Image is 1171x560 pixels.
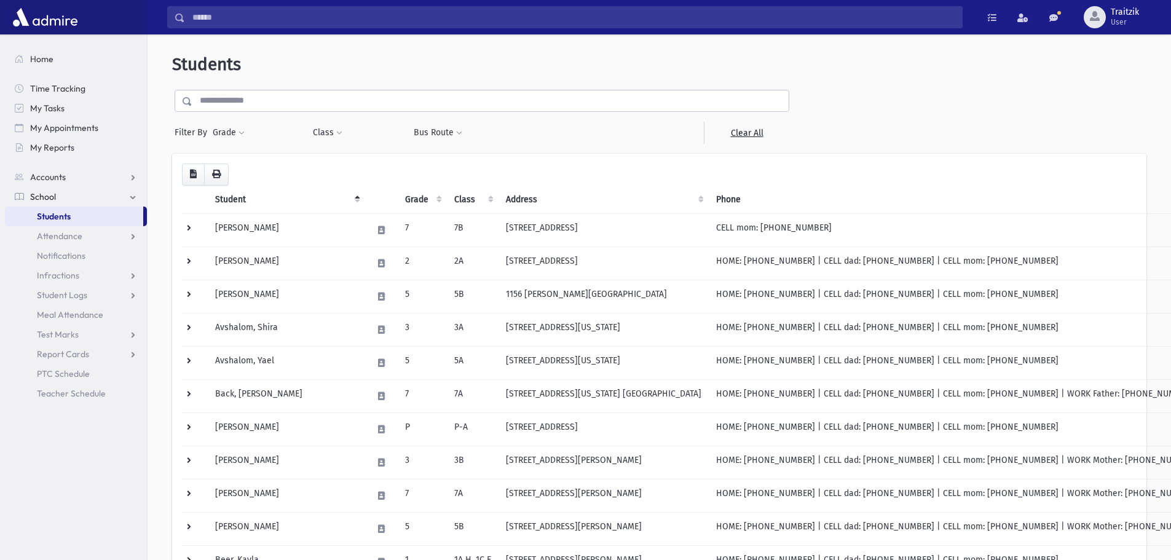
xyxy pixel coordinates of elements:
td: 5B [447,512,499,545]
td: 5B [447,280,499,313]
a: Infractions [5,266,147,285]
img: AdmirePro [10,5,81,30]
td: [PERSON_NAME] [208,213,365,246]
td: [STREET_ADDRESS][PERSON_NAME] [499,446,709,479]
a: Attendance [5,226,147,246]
th: Address: activate to sort column ascending [499,186,709,214]
td: [STREET_ADDRESS] [499,412,709,446]
a: Student Logs [5,285,147,305]
td: 7A [447,379,499,412]
a: PTC Schedule [5,364,147,384]
td: 3A [447,313,499,346]
span: Infractions [37,270,79,281]
a: Students [5,207,143,226]
td: 3B [447,446,499,479]
td: [STREET_ADDRESS] [499,213,709,246]
a: Teacher Schedule [5,384,147,403]
td: [STREET_ADDRESS] [499,246,709,280]
td: 3 [398,313,447,346]
td: 7 [398,379,447,412]
td: [STREET_ADDRESS][US_STATE] [499,346,709,379]
a: School [5,187,147,207]
td: 7 [398,213,447,246]
button: Bus Route [413,122,463,144]
span: Test Marks [37,329,79,340]
a: Notifications [5,246,147,266]
td: 2 [398,246,447,280]
span: Teacher Schedule [37,388,106,399]
a: Accounts [5,167,147,187]
td: [PERSON_NAME] [208,479,365,512]
td: 7 [398,479,447,512]
td: 2A [447,246,499,280]
a: My Appointments [5,118,147,138]
button: Class [312,122,343,144]
th: Class: activate to sort column ascending [447,186,499,214]
span: Notifications [37,250,85,261]
span: Attendance [37,231,82,242]
a: My Tasks [5,98,147,118]
span: Time Tracking [30,83,85,94]
td: Back, [PERSON_NAME] [208,379,365,412]
span: Home [30,53,53,65]
td: P [398,412,447,446]
span: User [1111,17,1139,27]
span: Report Cards [37,349,89,360]
input: Search [185,6,962,28]
td: 3 [398,446,447,479]
a: Time Tracking [5,79,147,98]
td: [STREET_ADDRESS][PERSON_NAME] [499,512,709,545]
a: Meal Attendance [5,305,147,325]
td: [STREET_ADDRESS][US_STATE] [499,313,709,346]
td: 5 [398,346,447,379]
span: Meal Attendance [37,309,103,320]
span: Filter By [175,126,212,139]
td: [PERSON_NAME] [208,280,365,313]
span: Student Logs [37,290,87,301]
span: My Tasks [30,103,65,114]
button: Print [204,164,229,186]
span: Students [37,211,71,222]
td: [PERSON_NAME] [208,412,365,446]
span: PTC Schedule [37,368,90,379]
td: Avshalom, Shira [208,313,365,346]
td: 5A [447,346,499,379]
td: Avshalom, Yael [208,346,365,379]
td: 5 [398,512,447,545]
a: Home [5,49,147,69]
a: Clear All [704,122,789,144]
a: My Reports [5,138,147,157]
span: My Reports [30,142,74,153]
td: 1156 [PERSON_NAME][GEOGRAPHIC_DATA] [499,280,709,313]
td: [STREET_ADDRESS][US_STATE] [GEOGRAPHIC_DATA] [499,379,709,412]
td: [PERSON_NAME] [208,246,365,280]
span: My Appointments [30,122,98,133]
button: CSV [182,164,205,186]
td: 7B [447,213,499,246]
td: [PERSON_NAME] [208,512,365,545]
span: Accounts [30,172,66,183]
td: P-A [447,412,499,446]
td: 7A [447,479,499,512]
span: School [30,191,56,202]
a: Report Cards [5,344,147,364]
td: 5 [398,280,447,313]
span: Students [172,54,241,74]
td: [PERSON_NAME] [208,446,365,479]
a: Test Marks [5,325,147,344]
th: Student: activate to sort column descending [208,186,365,214]
button: Grade [212,122,245,144]
span: Traitzik [1111,7,1139,17]
th: Grade: activate to sort column ascending [398,186,447,214]
td: [STREET_ADDRESS][PERSON_NAME] [499,479,709,512]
